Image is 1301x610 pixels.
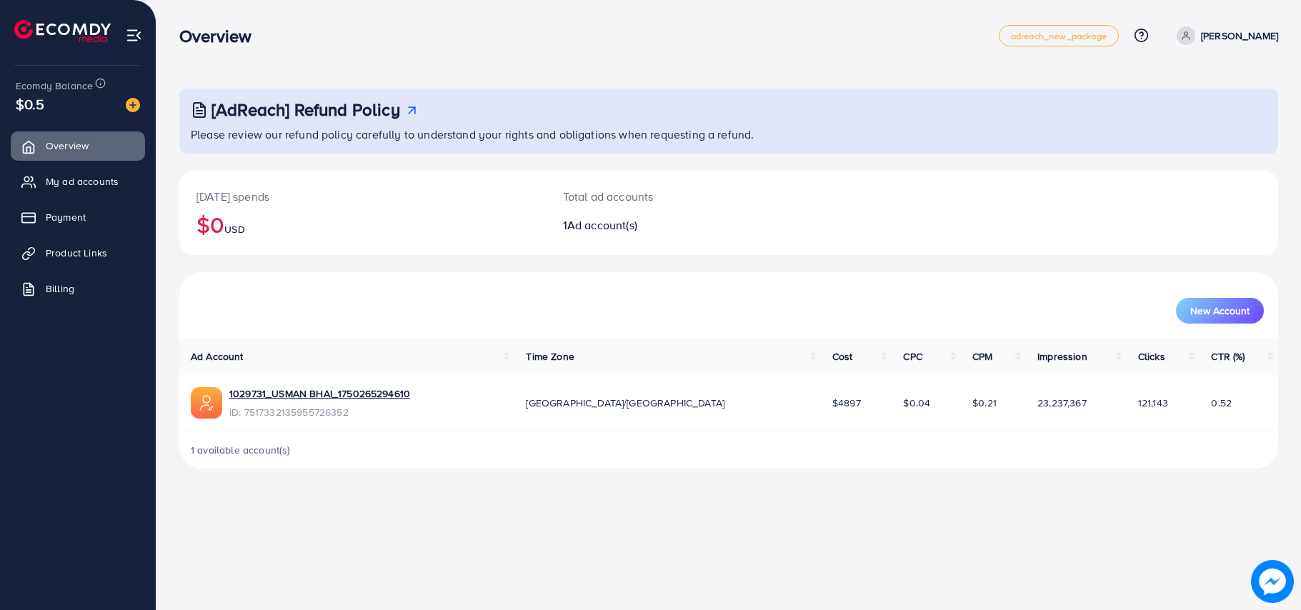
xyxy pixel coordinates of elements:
[1037,349,1087,364] span: Impression
[16,94,45,114] span: $0.5
[1251,560,1294,603] img: image
[1201,27,1278,44] p: [PERSON_NAME]
[11,274,145,303] a: Billing
[191,443,291,457] span: 1 available account(s)
[526,349,574,364] span: Time Zone
[526,396,724,410] span: [GEOGRAPHIC_DATA]/[GEOGRAPHIC_DATA]
[1211,349,1245,364] span: CTR (%)
[224,222,244,236] span: USD
[1176,298,1264,324] button: New Account
[191,126,1270,143] p: Please review our refund policy carefully to understand your rights and obligations when requesti...
[1011,31,1107,41] span: adreach_new_package
[191,387,222,419] img: ic-ads-acc.e4c84228.svg
[1171,26,1278,45] a: [PERSON_NAME]
[11,131,145,160] a: Overview
[567,217,637,233] span: Ad account(s)
[903,349,922,364] span: CPC
[1138,396,1168,410] span: 121,143
[1138,349,1165,364] span: Clicks
[999,25,1119,46] a: adreach_new_package
[196,188,529,205] p: [DATE] spends
[11,167,145,196] a: My ad accounts
[563,188,804,205] p: Total ad accounts
[46,174,119,189] span: My ad accounts
[211,99,400,120] h3: [AdReach] Refund Policy
[832,349,853,364] span: Cost
[46,139,89,153] span: Overview
[46,210,86,224] span: Payment
[179,26,263,46] h3: Overview
[229,405,410,419] span: ID: 7517332135955726352
[126,98,140,112] img: image
[903,396,930,410] span: $0.04
[229,386,410,401] a: 1029731_USMAN BHAI_1750265294610
[972,349,992,364] span: CPM
[126,27,142,44] img: menu
[46,281,74,296] span: Billing
[14,20,111,42] img: logo
[563,219,804,232] h2: 1
[832,396,861,410] span: $4897
[1190,306,1250,316] span: New Account
[972,396,997,410] span: $0.21
[1037,396,1087,410] span: 23,237,367
[191,349,244,364] span: Ad Account
[1211,396,1232,410] span: 0.52
[16,79,93,93] span: Ecomdy Balance
[11,239,145,267] a: Product Links
[11,203,145,231] a: Payment
[46,246,107,260] span: Product Links
[196,211,529,238] h2: $0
